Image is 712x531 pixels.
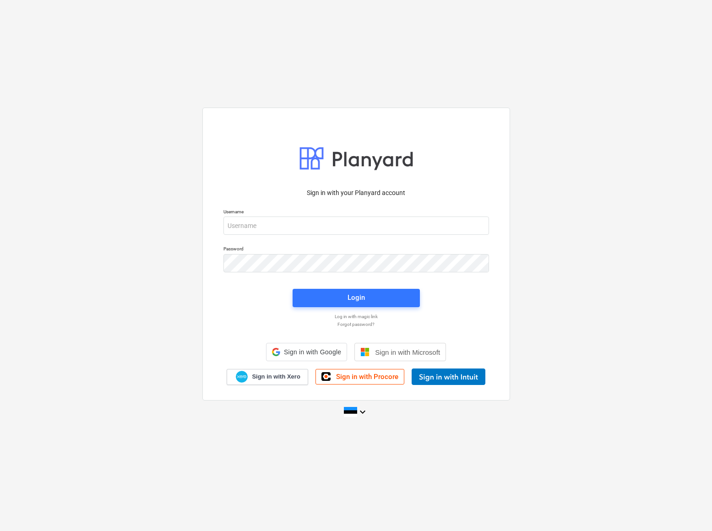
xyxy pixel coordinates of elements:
[223,217,489,235] input: Username
[227,369,308,385] a: Sign in with Xero
[219,321,494,327] a: Forgot password?
[357,406,368,417] i: keyboard_arrow_down
[375,348,440,356] span: Sign in with Microsoft
[219,314,494,320] a: Log in with magic link
[252,373,300,381] span: Sign in with Xero
[336,373,398,381] span: Sign in with Procore
[293,289,420,307] button: Login
[266,343,347,361] div: Sign in with Google
[236,371,248,383] img: Xero logo
[315,369,404,385] a: Sign in with Procore
[223,188,489,198] p: Sign in with your Planyard account
[284,348,341,356] span: Sign in with Google
[348,292,365,303] div: Login
[223,209,489,217] p: Username
[223,246,489,254] p: Password
[360,347,370,357] img: Microsoft logo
